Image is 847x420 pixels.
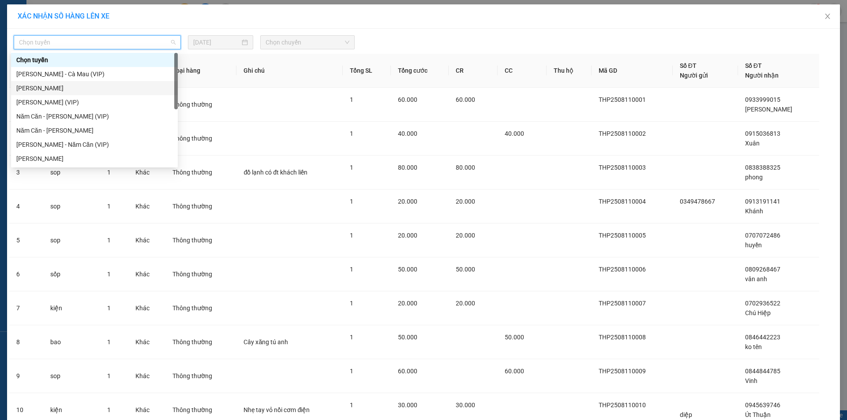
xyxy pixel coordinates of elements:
[165,359,236,393] td: Thông thường
[680,62,697,69] span: Số ĐT
[680,411,692,418] span: diệp
[165,190,236,223] td: Thông thường
[599,232,646,239] span: THP2508110005
[165,257,236,291] td: Thông thường
[165,223,236,257] td: Thông thường
[9,291,43,325] td: 7
[680,198,715,205] span: 0349478667
[745,242,762,249] span: huyền
[165,325,236,359] td: Thông thường
[128,223,166,257] td: Khác
[398,334,417,341] span: 50.000
[599,198,646,205] span: THP2508110004
[11,123,178,138] div: Năm Căn - Hồ Chí Minh
[107,406,111,413] span: 1
[599,401,646,409] span: THP2508110010
[745,368,780,375] span: 0844844785
[350,334,353,341] span: 1
[9,190,43,223] td: 4
[128,190,166,223] td: Khác
[193,37,240,47] input: 11/08/2025
[505,334,524,341] span: 50.000
[745,309,771,316] span: Chú Hiệp
[9,122,43,156] td: 2
[165,291,236,325] td: Thông thường
[128,359,166,393] td: Khác
[745,164,780,171] span: 0838388325
[43,291,101,325] td: kiện
[398,401,417,409] span: 30.000
[11,95,178,109] div: Cà Mau - Hồ Chí Minh (VIP)
[745,140,760,147] span: Xuân
[456,300,475,307] span: 20.000
[745,300,780,307] span: 0702936522
[745,232,780,239] span: 0707072486
[128,291,166,325] td: Khác
[398,368,417,375] span: 60.000
[9,325,43,359] td: 8
[745,411,771,418] span: Út Thuận
[599,334,646,341] span: THP2508110008
[745,62,762,69] span: Số ĐT
[398,198,417,205] span: 20.000
[745,72,779,79] span: Người nhận
[745,275,767,282] span: vân anh
[599,130,646,137] span: THP2508110002
[128,325,166,359] td: Khác
[599,368,646,375] span: THP2508110009
[350,266,353,273] span: 1
[398,232,417,239] span: 20.000
[745,401,780,409] span: 0945639746
[9,257,43,291] td: 6
[11,81,178,95] div: Cà Mau - Hồ Chí Minh
[350,198,353,205] span: 1
[350,401,353,409] span: 1
[456,401,475,409] span: 30.000
[599,266,646,273] span: THP2508110006
[599,96,646,103] span: THP2508110001
[244,406,310,413] span: Nhẹ tay vỏ nồi cơm điện
[43,325,101,359] td: bao
[244,338,288,346] span: Cây xăng tú anh
[592,54,673,88] th: Mã GD
[19,36,176,49] span: Chọn tuyến
[456,164,475,171] span: 80.000
[9,88,43,122] td: 1
[11,11,55,55] img: logo.jpg
[107,271,111,278] span: 1
[11,138,178,152] div: Hồ Chí Minh - Năm Căn (VIP)
[398,96,417,103] span: 60.000
[350,368,353,375] span: 1
[745,343,762,350] span: ko tên
[456,232,475,239] span: 20.000
[43,223,101,257] td: sop
[9,223,43,257] td: 5
[350,232,353,239] span: 1
[16,112,172,121] div: Năm Căn - [PERSON_NAME] (VIP)
[16,69,172,79] div: [PERSON_NAME] - Cà Mau (VIP)
[107,237,111,244] span: 1
[505,130,524,137] span: 40.000
[244,169,307,176] span: đồ lạnh có đt khách liền
[599,300,646,307] span: THP2508110007
[165,156,236,190] td: Thông thường
[350,96,353,103] span: 1
[165,122,236,156] td: Thông thường
[350,130,353,137] span: 1
[398,300,417,307] span: 20.000
[16,55,172,65] div: Chọn tuyến
[9,54,43,88] th: STT
[82,22,369,33] li: 26 Phó Cơ Điều, Phường 12
[824,13,831,20] span: close
[128,156,166,190] td: Khác
[456,198,475,205] span: 20.000
[745,198,780,205] span: 0913191141
[165,54,236,88] th: Loại hàng
[745,377,757,384] span: Vinh
[107,169,111,176] span: 1
[9,156,43,190] td: 3
[398,266,417,273] span: 50.000
[745,334,780,341] span: 0846442223
[16,83,172,93] div: [PERSON_NAME]
[505,368,524,375] span: 60.000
